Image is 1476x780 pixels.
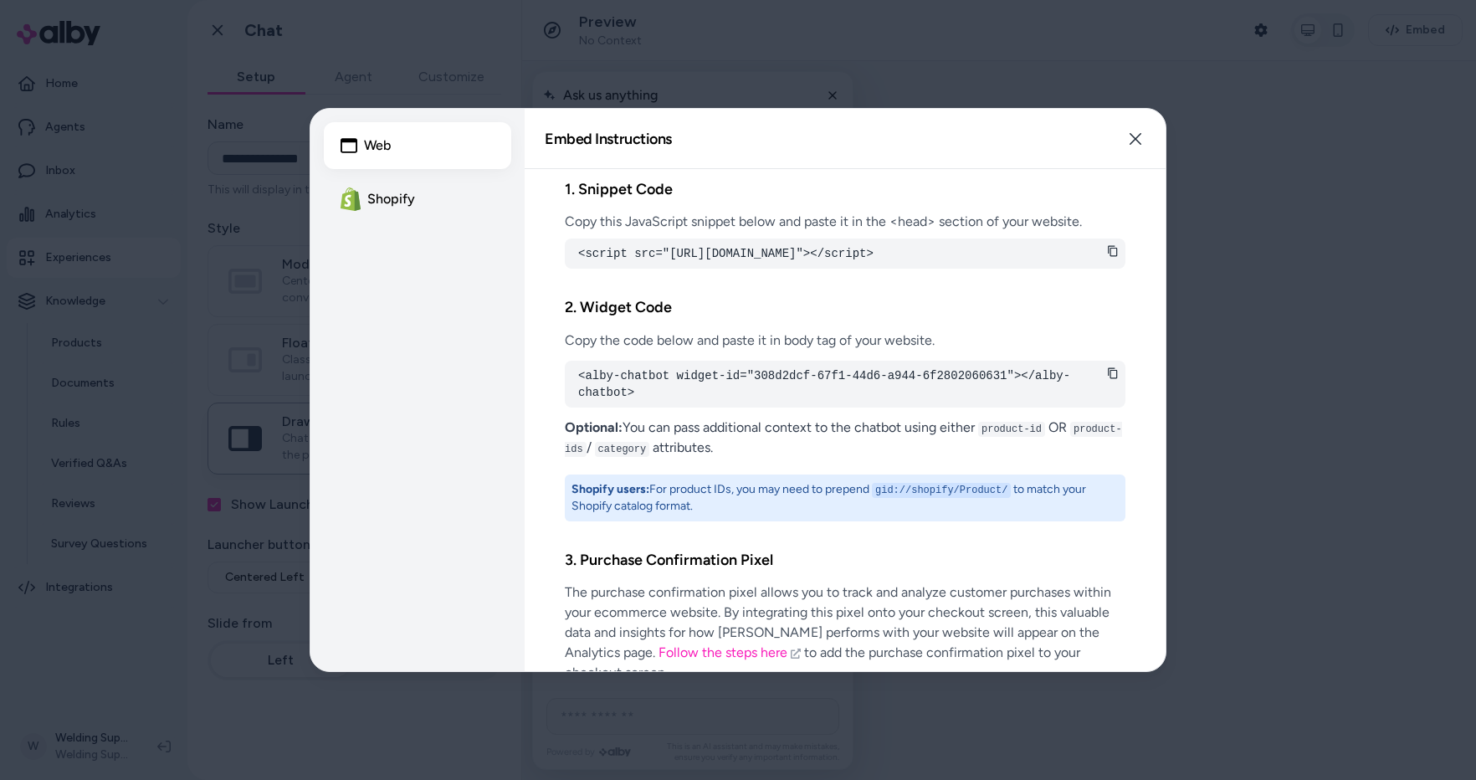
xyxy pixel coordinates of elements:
p: For product IDs, you may need to prepend to match your Shopify catalog format. [571,481,1119,515]
p: You can pass additional context to the chatbot using either OR / attributes. [565,418,1125,458]
strong: Shopify users: [571,482,649,496]
a: Follow the steps here [659,644,801,660]
code: gid://shopify/Product/ [872,483,1011,498]
code: category [595,442,650,457]
code: product-id [978,422,1045,437]
img: Shopify Logo [341,187,361,210]
pre: <alby-chatbot widget-id="308d2dcf-67f1-44d6-a944-6f2802060631"></alby-chatbot> [578,367,1112,401]
button: Web [324,122,511,169]
p: Copy this JavaScript snippet below and paste it in the <head> section of your website. [565,212,1125,232]
p: The purchase confirmation pixel allows you to track and analyze customer purchases within your ec... [565,582,1125,683]
button: Shopify [324,176,511,223]
code: product-ids [565,422,1122,457]
p: Copy the code below and paste it in body tag of your website. [565,331,1125,351]
h2: 3. Purchase Confirmation Pixel [565,548,1125,572]
pre: <script src="[URL][DOMAIN_NAME]"></script> [578,245,1112,262]
h2: Embed Instructions [545,131,672,146]
h2: 2. Widget Code [565,295,1125,320]
h2: 1. Snippet Code [565,177,1125,202]
strong: Optional: [565,419,623,435]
